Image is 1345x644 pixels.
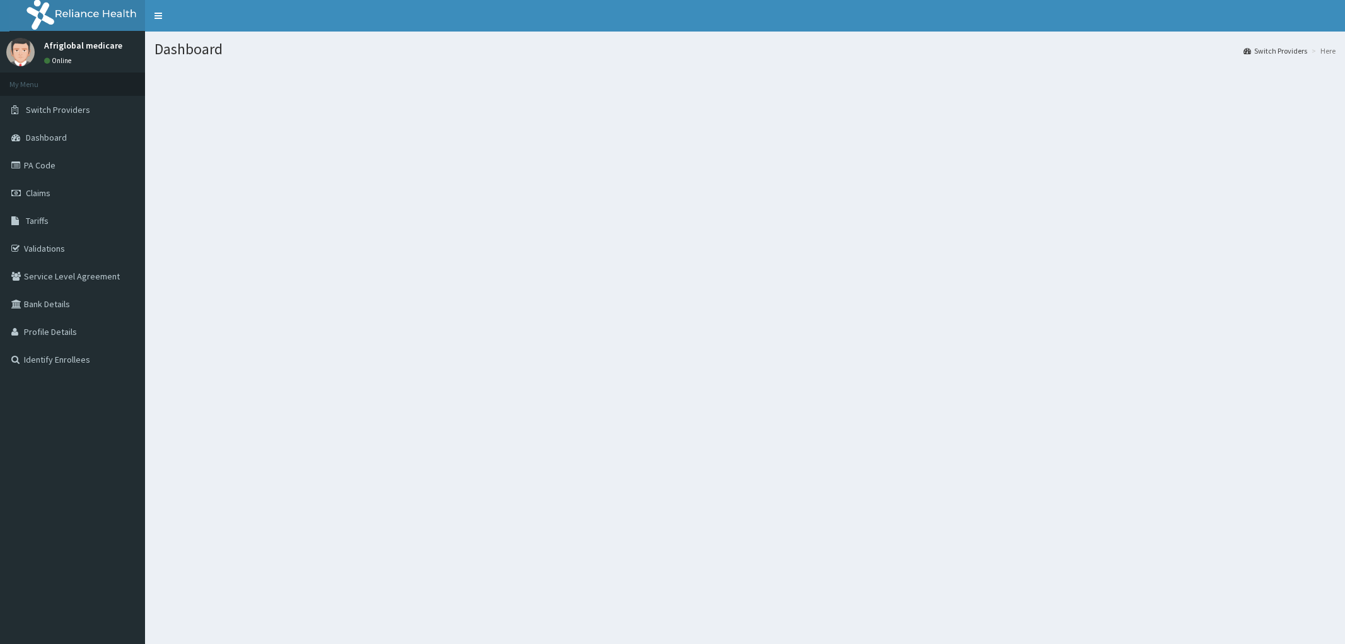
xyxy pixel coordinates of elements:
[1308,45,1336,56] li: Here
[26,215,49,226] span: Tariffs
[44,56,74,65] a: Online
[6,38,35,66] img: User Image
[26,132,67,143] span: Dashboard
[26,187,50,199] span: Claims
[44,41,122,50] p: Afriglobal medicare
[1243,45,1307,56] a: Switch Providers
[26,104,90,115] span: Switch Providers
[154,41,1336,57] h1: Dashboard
